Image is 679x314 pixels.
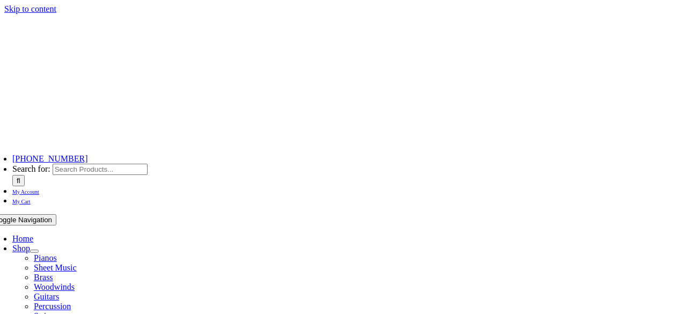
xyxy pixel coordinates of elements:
[12,154,87,163] a: [PHONE_NUMBER]
[34,302,71,311] a: Percussion
[34,282,75,291] a: Woodwinds
[12,234,33,243] a: Home
[12,189,39,195] span: My Account
[12,164,50,173] span: Search for:
[34,263,77,272] a: Sheet Music
[4,4,56,13] a: Skip to content
[12,244,30,253] a: Shop
[34,292,59,301] a: Guitars
[34,273,53,282] a: Brass
[12,186,39,195] a: My Account
[53,164,148,175] input: Search Products...
[12,199,31,205] span: My Cart
[12,175,25,186] input: Search
[34,253,57,262] a: Pianos
[12,196,31,205] a: My Cart
[30,250,39,253] button: Open submenu of Shop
